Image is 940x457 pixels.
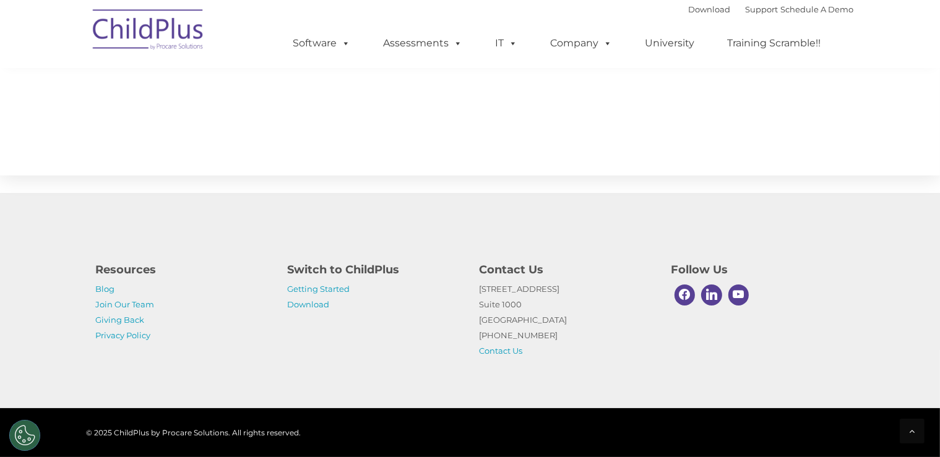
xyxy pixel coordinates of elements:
a: University [633,31,707,56]
img: ChildPlus by Procare Solutions [87,1,210,62]
h4: Contact Us [480,261,653,278]
a: Facebook [671,281,699,309]
a: Company [538,31,625,56]
h4: Switch to ChildPlus [288,261,461,278]
a: Youtube [725,281,752,309]
span: Phone number [172,132,225,142]
a: Privacy Policy [96,330,151,340]
a: Support [746,4,778,14]
button: Cookies Settings [9,420,40,451]
a: Getting Started [288,284,350,294]
h4: Resources [96,261,269,278]
a: Schedule A Demo [781,4,854,14]
p: [STREET_ADDRESS] Suite 1000 [GEOGRAPHIC_DATA] [PHONE_NUMBER] [480,281,653,359]
a: Contact Us [480,346,523,356]
a: Download [689,4,731,14]
span: Last name [172,82,210,91]
a: Giving Back [96,315,145,325]
a: Linkedin [698,281,725,309]
font: | [689,4,854,14]
a: Download [288,299,330,309]
a: Assessments [371,31,475,56]
a: Blog [96,284,115,294]
a: Join Our Team [96,299,155,309]
a: IT [483,31,530,56]
a: Software [281,31,363,56]
h4: Follow Us [671,261,845,278]
span: © 2025 ChildPlus by Procare Solutions. All rights reserved. [87,428,301,437]
a: Training Scramble!! [715,31,834,56]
